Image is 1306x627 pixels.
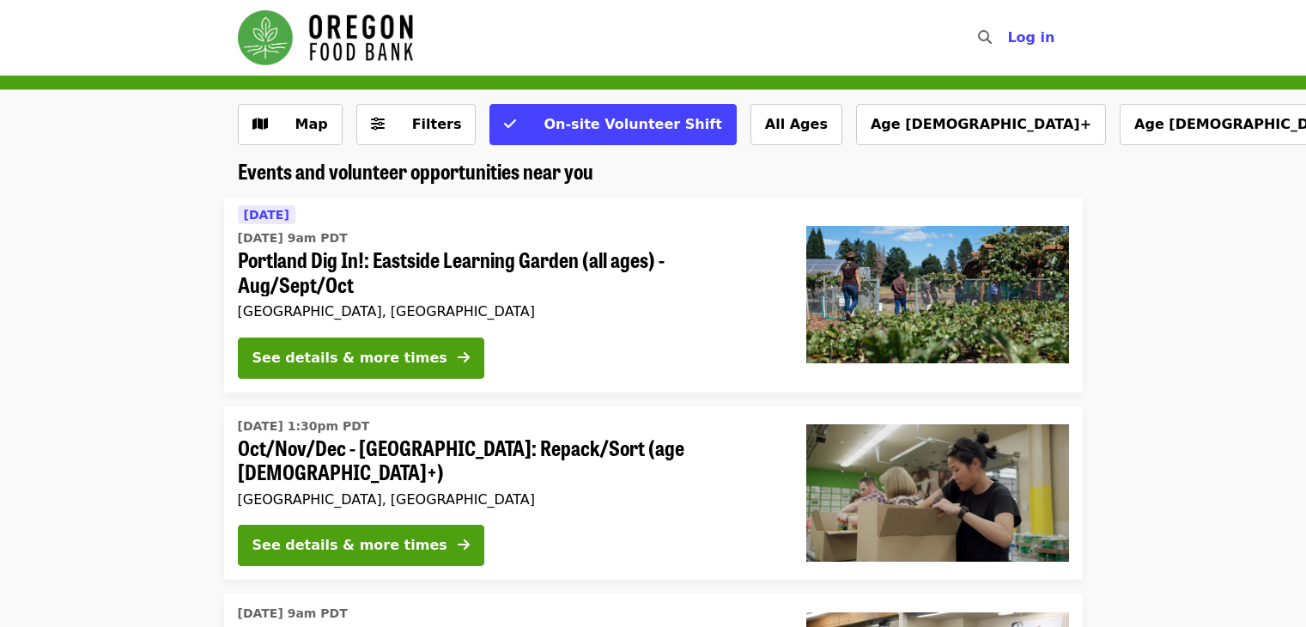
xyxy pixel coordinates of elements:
img: Portland Dig In!: Eastside Learning Garden (all ages) - Aug/Sept/Oct organized by Oregon Food Bank [806,226,1069,363]
button: Show map view [238,104,343,145]
span: On-site Volunteer Shift [544,116,721,132]
time: [DATE] 1:30pm PDT [238,417,370,435]
div: [GEOGRAPHIC_DATA], [GEOGRAPHIC_DATA] [238,491,779,508]
button: On-site Volunteer Shift [489,104,736,145]
span: [DATE] [244,208,289,222]
i: sliders-h icon [371,116,385,132]
div: [GEOGRAPHIC_DATA], [GEOGRAPHIC_DATA] [238,303,779,320]
time: [DATE] 9am PDT [238,229,348,247]
span: Map [295,116,328,132]
input: Search [1002,17,1016,58]
span: Portland Dig In!: Eastside Learning Garden (all ages) - Aug/Sept/Oct [238,247,779,297]
button: All Ages [750,104,842,145]
a: See details for "Portland Dig In!: Eastside Learning Garden (all ages) - Aug/Sept/Oct" [224,198,1083,393]
button: Age [DEMOGRAPHIC_DATA]+ [856,104,1106,145]
img: Oct/Nov/Dec - Portland: Repack/Sort (age 8+) organized by Oregon Food Bank [806,424,1069,562]
i: arrow-right icon [458,537,470,553]
a: See details for "Oct/Nov/Dec - Portland: Repack/Sort (age 8+)" [224,406,1083,581]
div: See details & more times [252,348,447,368]
button: Filters (0 selected) [356,104,477,145]
img: Oregon Food Bank - Home [238,10,413,65]
i: search icon [978,29,992,46]
button: See details & more times [238,525,484,566]
span: Events and volunteer opportunities near you [238,155,593,186]
i: check icon [504,116,516,132]
div: See details & more times [252,535,447,556]
i: arrow-right icon [458,350,470,366]
span: Oct/Nov/Dec - [GEOGRAPHIC_DATA]: Repack/Sort (age [DEMOGRAPHIC_DATA]+) [238,435,779,485]
i: map icon [252,116,268,132]
time: [DATE] 9am PDT [238,605,348,623]
button: Log in [993,21,1068,55]
span: Log in [1007,29,1054,46]
button: See details & more times [238,338,484,379]
span: Filters [412,116,462,132]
